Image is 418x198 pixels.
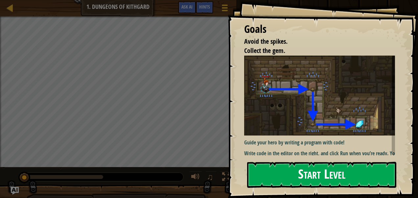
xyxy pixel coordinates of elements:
span: Avoid the spikes. [244,37,288,46]
button: Ask AI [178,1,196,13]
button: ♫ [205,171,217,185]
p: Guide your hero by writing a program with code! [244,139,400,146]
button: Toggle fullscreen [220,171,233,185]
button: Adjust volume [189,171,202,185]
p: Write code in the editor on the right, and click Run when you’re ready. Your hero will read it an... [244,150,400,165]
button: Start Level [247,162,396,188]
li: Avoid the spikes. [236,37,393,46]
button: Show game menu [217,1,233,17]
span: Ask AI [181,4,193,10]
span: ♫ [207,172,213,182]
button: Ask AI [11,187,19,195]
div: Goals [244,22,395,37]
li: Collect the gem. [236,46,393,56]
img: Dungeons of kithgard [244,56,400,136]
span: Collect the gem. [244,46,285,55]
span: Hints [199,4,210,10]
